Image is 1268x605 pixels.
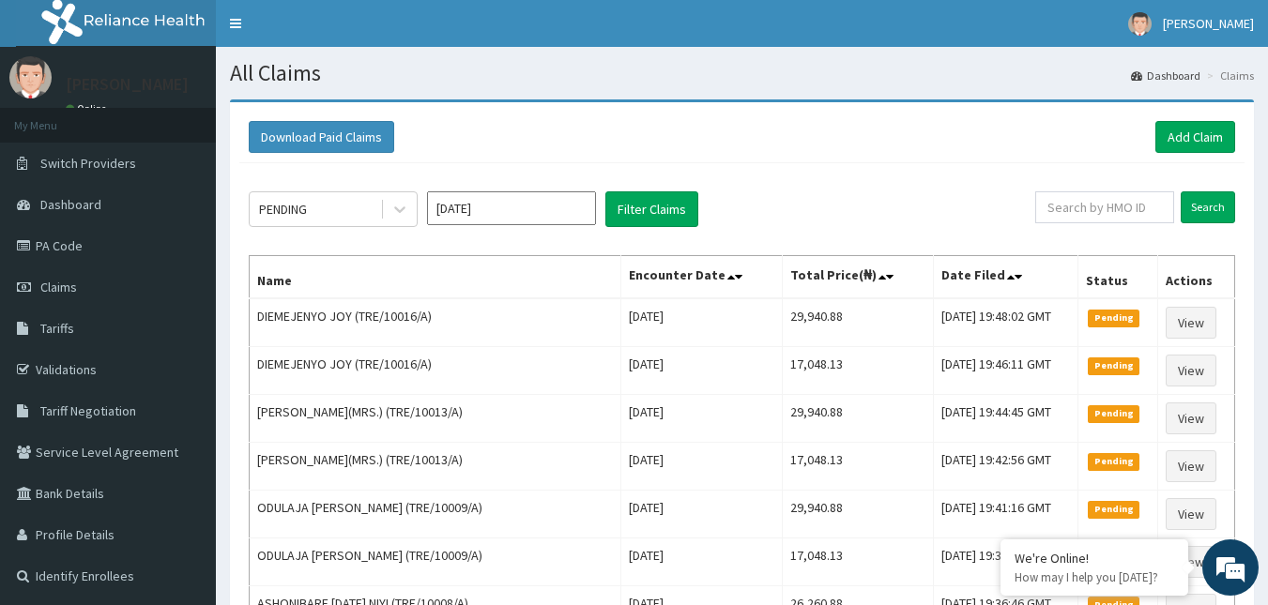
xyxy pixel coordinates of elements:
a: Add Claim [1155,121,1235,153]
img: User Image [9,56,52,98]
td: DIEMEJENYO JOY (TRE/10016/A) [250,347,621,395]
p: How may I help you today? [1015,569,1174,585]
td: [DATE] 19:41:16 GMT [933,491,1078,538]
td: [DATE] [620,395,783,443]
p: [PERSON_NAME] [66,76,189,93]
span: Pending [1088,453,1139,470]
a: Online [66,102,111,115]
div: PENDING [259,200,307,219]
span: Claims [40,279,77,295]
th: Encounter Date [620,256,783,299]
a: View [1166,402,1216,434]
button: Filter Claims [605,191,698,227]
td: 17,048.13 [783,538,933,586]
span: Pending [1088,310,1139,326]
span: Pending [1088,357,1139,374]
th: Total Price(₦) [783,256,933,299]
td: [DATE] 19:44:45 GMT [933,395,1078,443]
td: [PERSON_NAME](MRS.) (TRE/10013/A) [250,443,621,491]
li: Claims [1202,68,1254,83]
a: Dashboard [1131,68,1200,83]
span: Tariff Negotiation [40,402,136,419]
a: View [1166,307,1216,339]
input: Search by HMO ID [1035,191,1174,223]
td: [DATE] [620,491,783,538]
td: [DATE] 19:42:56 GMT [933,443,1078,491]
td: [PERSON_NAME](MRS.) (TRE/10013/A) [250,395,621,443]
td: [DATE] 19:48:02 GMT [933,298,1078,347]
td: [DATE] [620,347,783,395]
a: View [1166,498,1216,530]
th: Name [250,256,621,299]
td: 29,940.88 [783,395,933,443]
td: [DATE] 19:38:45 GMT [933,538,1078,586]
a: View [1166,546,1216,578]
span: Pending [1088,501,1139,518]
td: ODULAJA [PERSON_NAME] (TRE/10009/A) [250,491,621,538]
td: [DATE] 19:46:11 GMT [933,347,1078,395]
th: Actions [1158,256,1235,299]
span: [PERSON_NAME] [1163,15,1254,32]
td: 29,940.88 [783,298,933,347]
img: User Image [1128,12,1152,36]
a: View [1166,355,1216,386]
td: [DATE] [620,443,783,491]
h1: All Claims [230,61,1254,85]
td: ODULAJA [PERSON_NAME] (TRE/10009/A) [250,538,621,586]
button: Download Paid Claims [249,121,394,153]
span: Dashboard [40,196,101,213]
td: DIEMEJENYO JOY (TRE/10016/A) [250,298,621,347]
span: Switch Providers [40,155,136,172]
td: [DATE] [620,538,783,586]
span: Tariffs [40,320,74,337]
td: 29,940.88 [783,491,933,538]
div: We're Online! [1015,550,1174,567]
span: Pending [1088,405,1139,422]
input: Search [1181,191,1235,223]
td: [DATE] [620,298,783,347]
td: 17,048.13 [783,443,933,491]
td: 17,048.13 [783,347,933,395]
input: Select Month and Year [427,191,596,225]
a: View [1166,450,1216,482]
th: Status [1078,256,1158,299]
th: Date Filed [933,256,1078,299]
